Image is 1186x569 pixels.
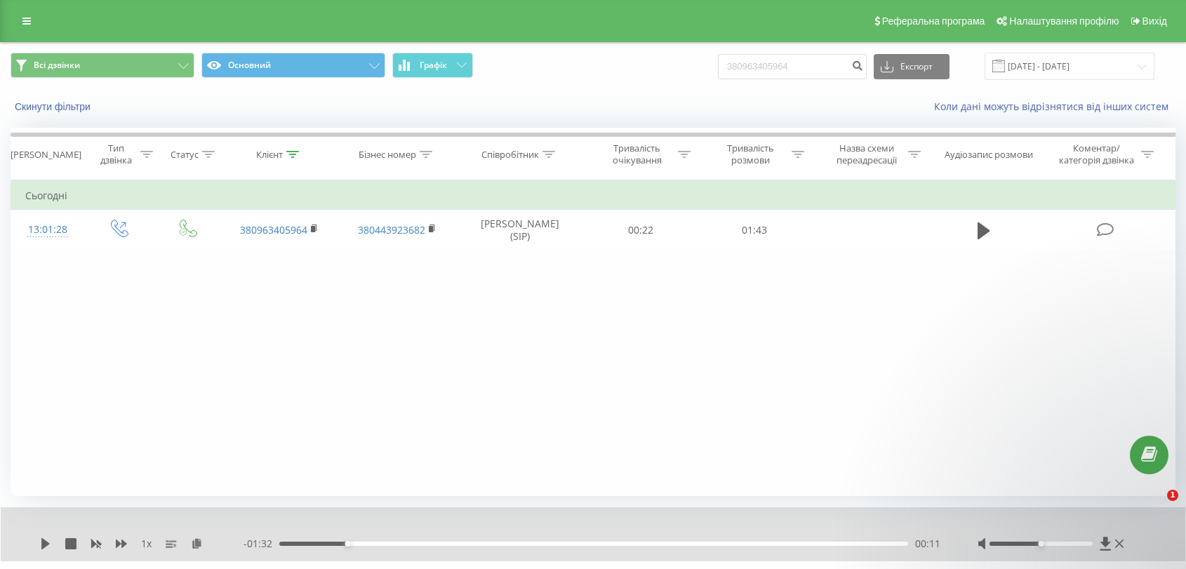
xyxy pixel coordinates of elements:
[915,537,940,551] span: 00:11
[1142,15,1167,27] span: Вихід
[698,210,811,250] td: 01:43
[240,223,307,236] a: 380963405964
[345,541,351,547] div: Accessibility label
[1055,142,1138,166] div: Коментар/категорія дзвінка
[11,149,81,161] div: [PERSON_NAME]
[359,149,416,161] div: Бізнес номер
[1138,490,1172,523] iframe: Intercom live chat
[718,54,867,79] input: Пошук за номером
[481,149,539,161] div: Співробітник
[1038,541,1044,547] div: Accessibility label
[829,142,905,166] div: Назва схеми переадресації
[358,223,425,236] a: 380443923682
[96,142,137,166] div: Тип дзвінка
[599,142,674,166] div: Тривалість очікування
[945,149,1033,161] div: Аудіозапис розмови
[141,537,152,551] span: 1 x
[256,149,283,161] div: Клієнт
[1009,15,1119,27] span: Налаштування профілю
[11,100,98,113] button: Скинути фільтри
[420,60,447,70] span: Графік
[34,60,80,71] span: Всі дзвінки
[874,54,950,79] button: Експорт
[1167,490,1178,501] span: 1
[25,216,69,243] div: 13:01:28
[11,182,1175,210] td: Сьогодні
[934,100,1175,113] a: Коли дані можуть відрізнятися вiд інших систем
[456,210,583,250] td: [PERSON_NAME] (SIP)
[244,537,279,551] span: - 01:32
[11,53,194,78] button: Всі дзвінки
[392,53,473,78] button: Графік
[713,142,788,166] div: Тривалість розмови
[171,149,199,161] div: Статус
[882,15,985,27] span: Реферальна програма
[584,210,698,250] td: 00:22
[201,53,385,78] button: Основний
